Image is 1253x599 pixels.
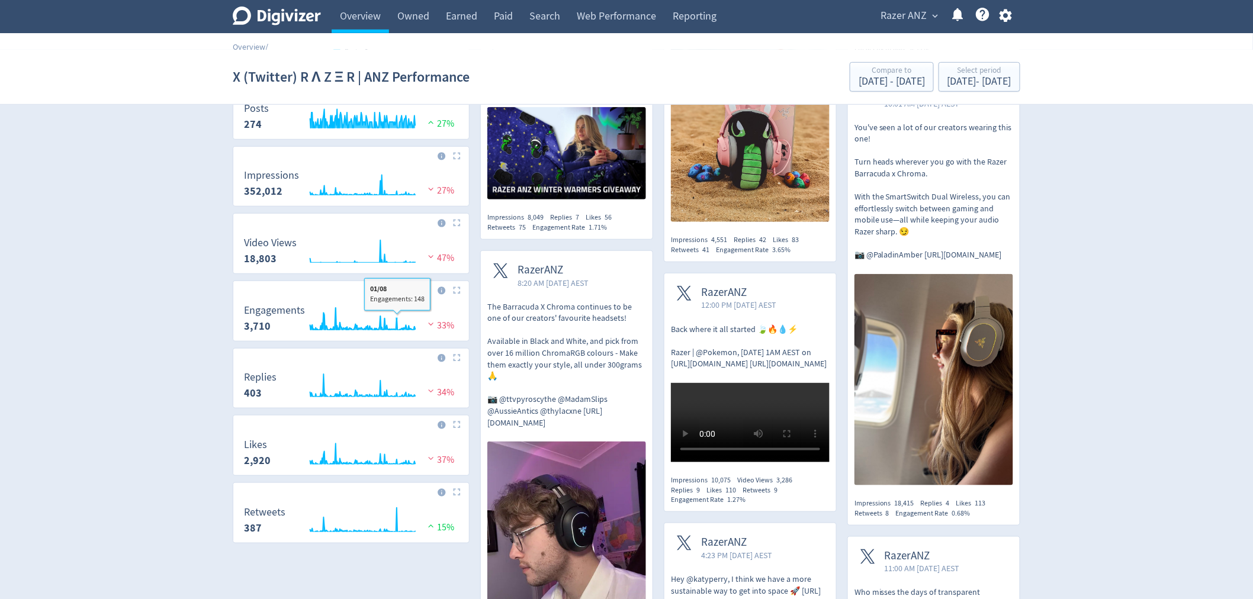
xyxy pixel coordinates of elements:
svg: Likes 2,920 [238,439,464,471]
span: 56 [605,212,612,222]
img: Placeholder [453,354,461,362]
strong: 3,710 [244,319,271,333]
strong: 2,920 [244,453,271,468]
span: 8:20 AM [DATE] AEST [518,277,589,289]
span: 9 [696,485,700,495]
div: Impressions [671,235,734,245]
img: negative-performance.svg [425,185,437,194]
div: Replies [671,485,706,495]
div: Compare to [859,66,925,76]
dt: Impressions [244,169,299,182]
span: 18,415 [895,498,914,508]
span: RazerANZ [518,263,589,277]
span: 42 [759,235,766,244]
svg: Engagements 3,710 [238,305,464,336]
div: Likes [773,235,805,245]
span: 1.27% [727,495,746,504]
span: 1.71% [589,223,607,232]
img: Placeholder [453,421,461,429]
span: expand_more [930,11,940,21]
dt: Retweets [244,505,285,519]
svg: Video Views 18,803 [238,237,464,269]
span: RazerANZ [701,286,776,299]
img: positive-performance.svg [425,521,437,530]
span: 4:23 PM [DATE] AEST [701,549,772,561]
span: 3.65% [772,245,791,255]
div: Impressions [487,212,550,223]
div: [DATE] - [DATE] [859,76,925,87]
img: Placeholder [453,219,461,227]
button: Razer ANZ [876,7,941,25]
span: 3,286 [776,475,792,485]
img: negative-performance.svg [425,454,437,463]
div: Select period [947,66,1011,76]
img: Placeholder [453,286,461,294]
span: 110 [725,485,736,495]
div: Engagement Rate [716,245,797,255]
div: Video Views [737,475,799,485]
span: RazerANZ [701,536,772,549]
span: 37% [425,454,454,466]
span: 12:00 PM [DATE] AEST [701,299,776,311]
a: Overview [233,41,265,52]
div: Impressions [854,498,921,508]
span: 27% [425,118,454,130]
img: Placeholder [453,152,461,160]
span: 33% [425,320,454,331]
dt: Posts [244,102,269,115]
div: Retweets [671,245,716,255]
dt: Engagements [244,304,305,317]
p: You've seen a lot of our creators wearing this one! Turn heads wherever you go with the Razer Bar... [854,122,1013,261]
div: [DATE] - [DATE] [947,76,1011,87]
img: negative-performance.svg [425,387,437,395]
strong: 387 [244,521,262,535]
span: 9 [774,485,777,495]
a: RazerANZ10:01 AM [DATE] AESTYou've seen a lot of our creators wearing this one! Turn heads wherev... [848,72,1020,489]
svg: Replies 403 [238,372,464,403]
span: 4,551 [711,235,727,244]
span: 4 [946,498,950,508]
div: Likes [706,485,743,495]
div: Replies [550,212,586,223]
button: Select period[DATE]- [DATE] [939,62,1020,92]
span: / [265,41,268,52]
div: Engagement Rate [896,508,977,519]
span: 75 [519,223,526,232]
button: Compare to[DATE] - [DATE] [850,62,934,92]
dt: Replies [244,371,277,384]
span: 7 [576,212,579,222]
p: Back where it all started 🍃🔥💧⚡️ Razer | @Pokemon, [DATE] 1AM AEST on [URL][DOMAIN_NAME] [URL][DOM... [671,324,830,370]
span: 34% [425,387,454,398]
img: negative-performance.svg [425,252,437,261]
span: 8 [886,508,889,518]
div: Replies [734,235,773,245]
span: 8,049 [528,212,544,222]
strong: 352,012 [244,184,282,198]
div: Replies [921,498,956,508]
span: 83 [792,235,799,244]
a: RazerANZ12:00 PM [DATE] AESTBack where it all started 🍃🔥💧⚡️ Razer | @Pokemon, [DATE] 1AM AEST on ... [664,273,836,466]
div: Likes [956,498,992,508]
svg: Impressions 352,012 [238,170,464,201]
div: Impressions [671,475,737,485]
div: Retweets [743,485,784,495]
svg: Retweets 387 [238,507,464,538]
span: 15% [425,521,454,533]
div: Retweets [487,223,532,233]
span: 41 [702,245,709,255]
div: Engagement Rate [671,495,752,505]
dt: Likes [244,438,271,452]
span: 11:00 AM [DATE] AEST [885,562,960,574]
p: The Barracuda X Chroma continues to be one of our creators' favourite headsets! Available in Blac... [487,301,646,429]
strong: 274 [244,117,262,131]
svg: Posts 274 [238,103,464,134]
strong: 403 [244,386,262,400]
h1: X (Twitter) R Λ Z Ξ R | ANZ Performance [233,58,470,96]
div: Likes [586,212,618,223]
span: 47% [425,252,454,264]
img: negative-performance.svg [425,320,437,329]
span: Razer ANZ [881,7,927,25]
img: positive-performance.svg [425,118,437,127]
dt: Video Views [244,236,297,250]
strong: 18,803 [244,252,277,266]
